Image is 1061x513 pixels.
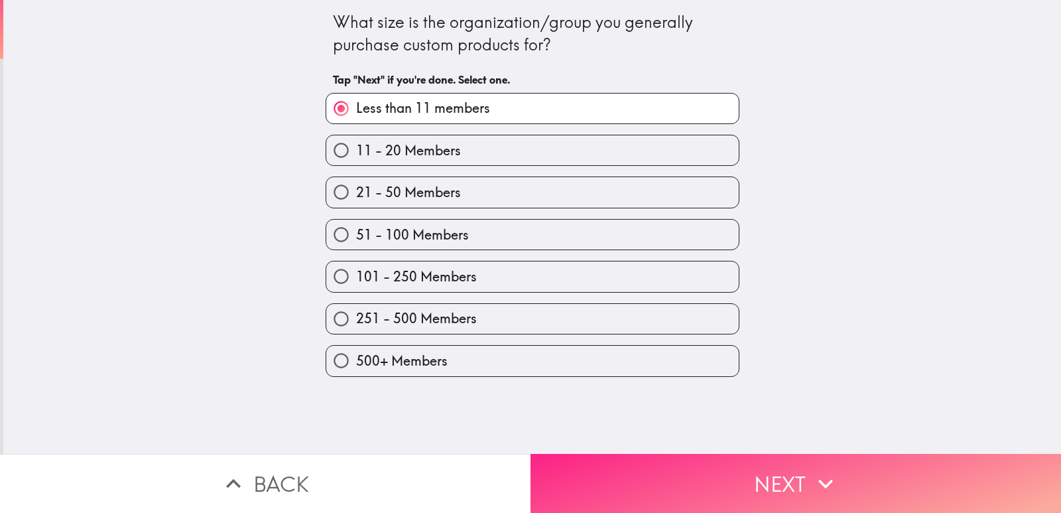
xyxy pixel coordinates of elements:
[326,94,739,123] button: Less than 11 members
[326,135,739,165] button: 11 - 20 Members
[333,72,732,87] h6: Tap "Next" if you're done. Select one.
[356,352,448,370] span: 500+ Members
[356,267,477,286] span: 101 - 250 Members
[356,99,490,117] span: Less than 11 members
[356,183,461,202] span: 21 - 50 Members
[326,177,739,207] button: 21 - 50 Members
[326,346,739,376] button: 500+ Members
[356,309,477,328] span: 251 - 500 Members
[326,304,739,334] button: 251 - 500 Members
[326,261,739,291] button: 101 - 250 Members
[333,11,732,56] div: What size is the organization/group you generally purchase custom products for?
[356,226,469,244] span: 51 - 100 Members
[356,141,461,160] span: 11 - 20 Members
[326,220,739,250] button: 51 - 100 Members
[530,454,1061,513] button: Next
